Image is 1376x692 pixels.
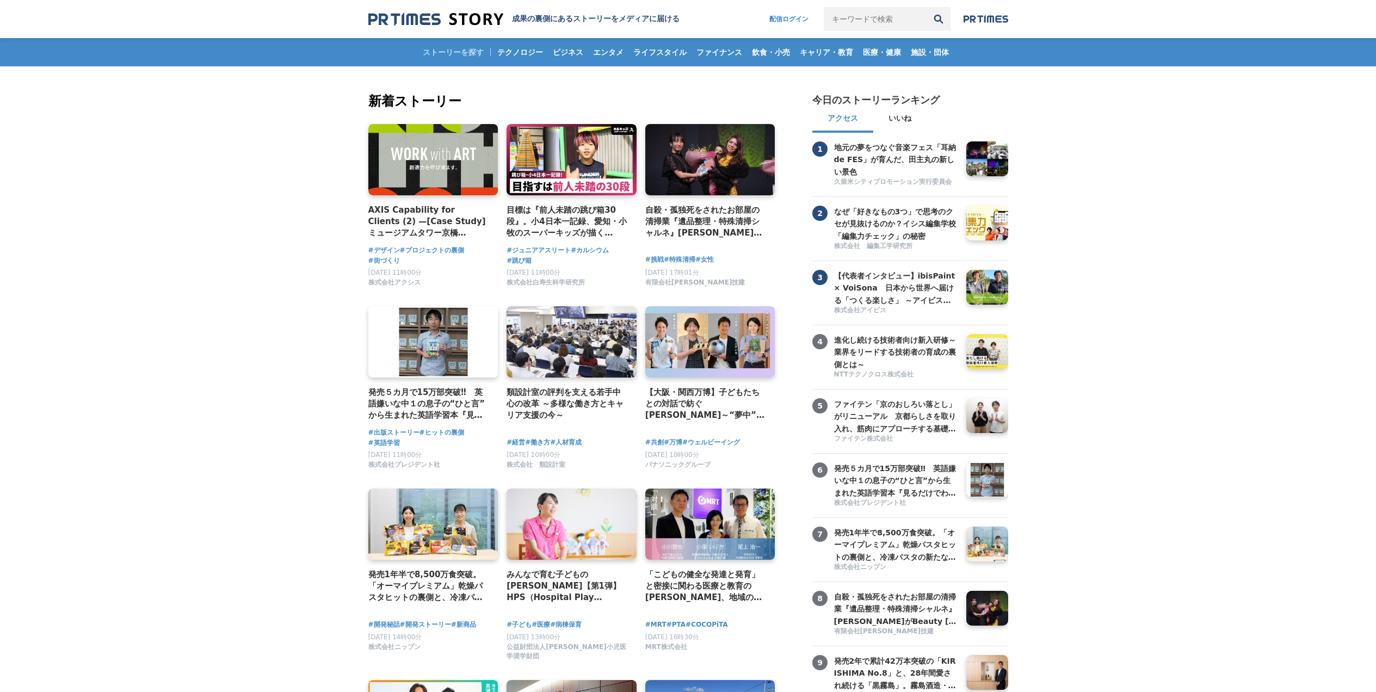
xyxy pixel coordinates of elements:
[834,462,958,499] h3: 発売５カ月で15万部突破‼ 英語嫌いな中１の息子の“ひと言”から生まれた英語学習本『見るだけでわかる‼ 英語ピクト図鑑』異例ヒットの要因
[964,15,1008,23] img: prtimes
[507,386,628,422] a: 類設計室の評判を支える若手中心の改革 ～多様な働き方とキャリア支援の今～
[507,620,532,630] a: #子ども
[748,38,794,66] a: 飲食・小売
[645,620,667,630] a: #MRT
[927,7,951,31] button: 検索
[507,281,585,289] a: 株式会社白寿生科学研究所
[368,269,422,276] span: [DATE] 11時00分
[812,527,828,542] span: 7
[834,370,914,379] span: NTTテクノクロス株式会社
[507,569,628,604] a: みんなで育む子どもの[PERSON_NAME]【第1弾】 HPS（Hospital Play Specialist）[PERSON_NAME] ーチャイルドフレンドリーな医療を目指して
[368,256,400,266] a: #街づくり
[667,620,686,630] span: #PTA
[834,370,958,380] a: NTTテクノクロス株式会社
[645,269,699,276] span: [DATE] 17時01分
[834,398,958,433] a: ファイテン「京のおしろい落とし」がリニューアル 京都らしさを取り入れ、筋肉にアプローチする基礎化粧品が完成
[695,255,714,265] a: #女性
[758,7,819,31] a: 配信ログイン
[571,245,609,256] a: #カルシウム
[834,655,958,691] h3: 発売2年で累計42万本突破の「KIRISHIMA No.8」と、28年間愛され続ける「黒霧島」。霧島酒造・新社長が明かす、第四次焼酎ブームの新潮流とは。
[368,245,400,256] span: #デザイン
[824,7,927,31] input: キーワードで検索
[368,204,490,239] h4: AXIS Capability for Clients (2) —[Case Study] ミュージアムタワー京橋 「WORK with ART」
[812,270,828,285] span: 3
[645,278,745,287] span: 有限会社[PERSON_NAME]技建
[834,242,912,251] span: 株式会社 編集工学研究所
[873,107,927,133] button: いいね
[645,204,767,239] h4: 自殺・孤独死をされたお部屋の清掃業『遺品整理・特殊清掃シャルネ』[PERSON_NAME]がBeauty [GEOGRAPHIC_DATA][PERSON_NAME][GEOGRAPHIC_DA...
[645,386,767,422] a: 【大阪・関西万博】子どもたちとの対話で紡ぐ[PERSON_NAME]～“夢中”の力を育む「Unlock FRプログラム」
[906,38,953,66] a: 施設・団体
[548,47,588,57] span: ビジネス
[629,38,691,66] a: ライフスタイル
[834,206,958,240] a: なぜ「好きなもの3つ」で思考のクセが見抜けるのか？イシス編集学校「編集力チェック」の秘密
[834,206,958,242] h3: なぜ「好きなもの3つ」で思考のクセが見抜けるのか？イシス編集学校「編集力チェック」の秘密
[507,633,560,641] span: [DATE] 13時00分
[512,14,680,24] h1: 成果の裏側にあるストーリーをメディアに届ける
[834,177,952,187] span: 久留米シティプロモーション実行委員会
[645,255,664,265] a: #挑戦
[645,437,664,448] a: #共創
[645,464,711,471] a: パナソニックグループ
[589,47,628,57] span: エンタメ
[507,204,628,239] a: 目標は『前人未踏の跳び箱30段』。小4日本一記録、愛知・小牧のスーパーキッズが描く[PERSON_NAME]とは？
[834,591,958,627] h3: 自殺・孤独死をされたお部屋の清掃業『遺品整理・特殊清掃シャルネ』[PERSON_NAME]がBeauty [GEOGRAPHIC_DATA][PERSON_NAME][GEOGRAPHIC_DA...
[834,527,958,563] h3: 発売1年半で8,500万食突破。「オーマイプレミアム」乾燥パスタヒットの裏側と、冷凍パスタの新たな挑戦。徹底的な消費者起点で「おいしさ」を追求するニップンの歩み
[645,281,745,289] a: 有限会社[PERSON_NAME]技建
[550,620,582,630] a: #病棟保育
[368,428,419,438] a: #出版ストーリー
[493,38,547,66] a: テクノロジー
[812,334,828,349] span: 4
[368,620,400,630] a: #開発秘話
[451,620,476,630] a: #新商品
[834,434,893,443] span: ファイテン株式会社
[664,255,695,265] a: #特殊清掃
[834,177,958,188] a: 久留米シティプロモーション実行委員会
[589,38,628,66] a: エンタメ
[368,646,421,653] a: 株式会社ニップン
[812,107,873,133] button: アクセス
[507,451,560,459] span: [DATE] 10時00分
[548,38,588,66] a: ビジネス
[368,460,440,469] span: 株式会社プレジデント社
[834,270,958,305] a: 【代表者インタビュー】ibisPaint × VoiSona 日本から世界へ届ける「つくる楽しさ」 ～アイビスがテクノスピーチと挑戦する、新しい創作文化の形成～
[834,462,958,497] a: 発売５カ月で15万部突破‼ 英語嫌いな中１の息子の“ひと言”から生まれた英語学習本『見るだけでわかる‼ 英語ピクト図鑑』異例ヒットの要因
[507,642,628,661] span: 公益財団法人[PERSON_NAME]小児医学奨学財団
[834,306,958,316] a: 株式会社アイビス
[507,245,571,256] a: #ジュニアアスリート
[507,269,560,276] span: [DATE] 11時00分
[368,438,400,448] span: #英語学習
[834,270,958,306] h3: 【代表者インタビュー】ibisPaint × VoiSona 日本から世界へ届ける「つくる楽しさ」 ～アイビスがテクノスピーチと挑戦する、新しい創作文化の形成～
[368,386,490,422] a: 発売５カ月で15万部突破‼ 英語嫌いな中１の息子の“ひと言”から生まれた英語学習本『見るだけでわかる‼ 英語ピクト図鑑』異例ヒットの要因
[692,47,746,57] span: ファイナンス
[859,38,905,66] a: 医療・健康
[834,306,886,315] span: 株式会社アイビス
[368,12,503,27] img: 成果の裏側にあるストーリーをメディアに届ける
[812,94,940,107] h2: 今日のストーリーランキング
[682,437,740,448] span: #ウェルビーイング
[834,655,958,690] a: 発売2年で累計42万本突破の「KIRISHIMA No.8」と、28年間愛され続ける「黒霧島」。霧島酒造・新社長が明かす、第四次焼酎ブームの新潮流とは。
[419,428,464,438] a: #ヒットの裏側
[368,642,421,652] span: 株式会社ニップン
[368,278,421,287] span: 株式会社アクシス
[400,245,464,256] a: #プロジェクトの裏側
[368,569,490,604] a: 発売1年半で8,500万食突破。「オーマイプレミアム」乾燥パスタヒットの裏側と、冷凍パスタの新たな挑戦。徹底的な消費者起点で「おいしさ」を追求するニップンの歩み
[507,464,565,471] a: 株式会社 類設計室
[834,563,958,573] a: 株式会社ニップン
[645,642,687,652] span: MRT株式会社
[368,633,422,641] span: [DATE] 14時00分
[507,278,585,287] span: 株式会社白寿生科学研究所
